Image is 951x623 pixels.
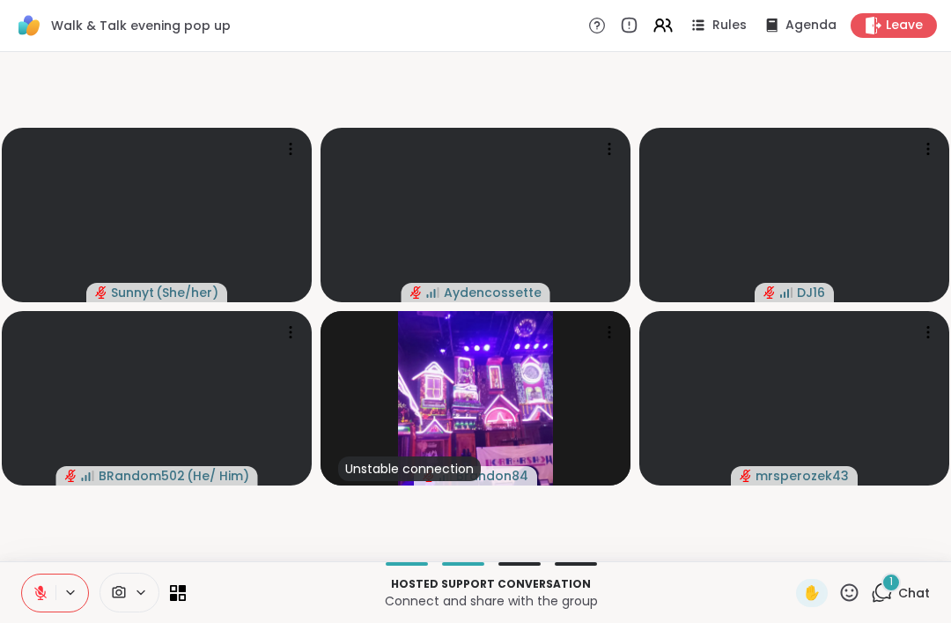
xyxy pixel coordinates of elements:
[712,17,747,34] span: Rules
[756,467,849,485] span: mrsperozek43
[398,311,553,486] img: Brandon84
[196,576,785,592] p: Hosted support conversation
[797,284,825,301] span: DJ16
[338,456,481,481] div: Unstable connection
[51,17,231,34] span: Walk & Talk evening pop up
[65,470,77,482] span: audio-muted
[187,467,249,485] span: ( He/ Him )
[803,582,821,604] span: ✋
[889,575,893,590] span: 1
[886,17,923,34] span: Leave
[785,17,837,34] span: Agenda
[196,592,785,610] p: Connect and share with the group
[740,470,752,482] span: audio-muted
[99,467,185,485] span: BRandom502
[95,286,107,299] span: audio-muted
[456,467,528,485] span: Brandon84
[898,584,930,602] span: Chat
[410,286,423,299] span: audio-muted
[444,284,542,301] span: Aydencossette
[156,284,218,301] span: ( She/her )
[111,284,154,301] span: Sunnyt
[14,11,44,41] img: ShareWell Logomark
[763,286,776,299] span: audio-muted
